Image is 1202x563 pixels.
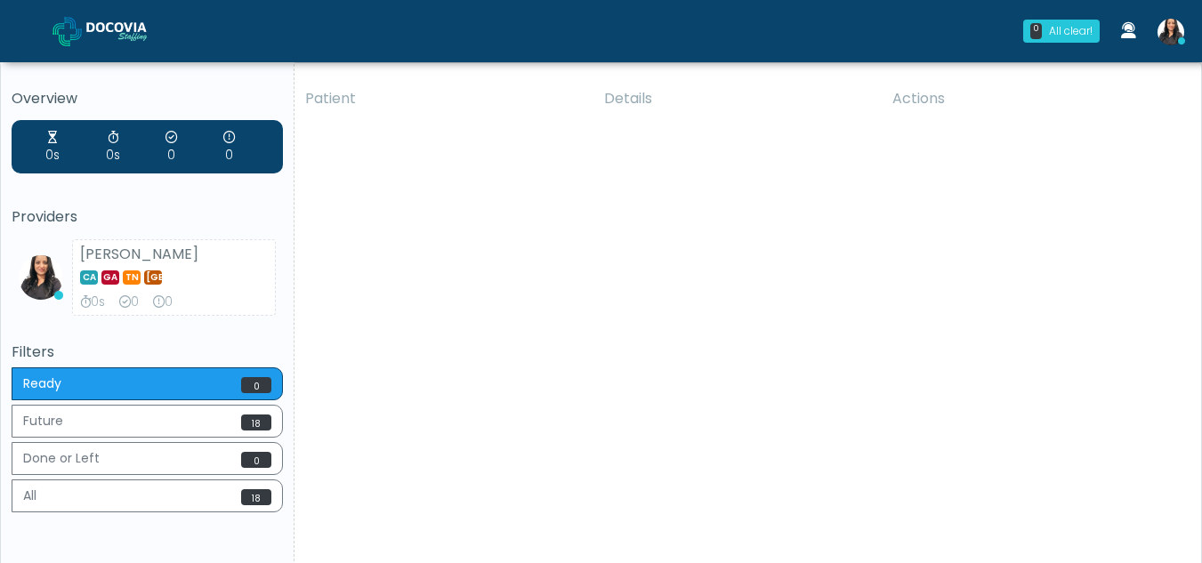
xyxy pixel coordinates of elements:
img: Docovia [52,17,82,46]
button: Done or Left0 [12,442,283,475]
div: 0 [223,129,235,165]
div: Basic example [12,367,283,517]
span: 18 [241,414,271,430]
span: 0 [241,452,271,468]
div: 0s [45,129,60,165]
a: 0 All clear! [1012,12,1110,50]
div: 0 [153,294,173,311]
button: All18 [12,479,283,512]
a: Docovia [52,2,175,60]
th: Actions [882,77,1188,120]
span: CA [80,270,98,285]
div: 0s [106,129,120,165]
img: Viral Patel [19,255,63,300]
th: Patient [294,77,593,120]
strong: [PERSON_NAME] [80,244,198,264]
div: 0s [80,294,105,311]
h5: Providers [12,209,283,225]
h5: Overview [12,91,283,107]
div: 0 [119,294,139,311]
img: Docovia [86,22,175,40]
th: Details [593,77,882,120]
button: Ready0 [12,367,283,400]
span: GA [101,270,119,285]
span: 18 [241,489,271,505]
div: 0 [1030,23,1042,39]
img: Viral Patel [1158,19,1184,45]
button: Future18 [12,405,283,438]
span: [GEOGRAPHIC_DATA] [144,270,162,285]
span: TN [123,270,141,285]
div: All clear! [1049,23,1093,39]
span: 0 [241,377,271,393]
h5: Filters [12,344,283,360]
div: 0 [165,129,177,165]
